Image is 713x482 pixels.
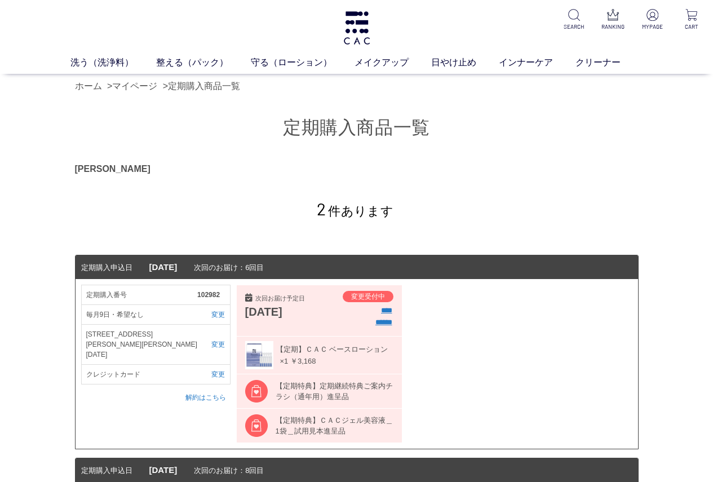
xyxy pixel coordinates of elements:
img: logo [342,11,371,45]
a: 守る（ローション） [251,56,355,69]
span: 定期購入番号 [86,290,198,300]
span: [DATE] [149,465,178,475]
span: ×1 [273,356,289,367]
a: インナーケア [499,56,575,69]
a: 洗う（洗浄料） [70,56,156,69]
span: [DATE] [149,262,178,272]
a: 日やけ止め [431,56,499,69]
p: CART [679,23,704,31]
span: [STREET_ADDRESS][PERSON_NAME][PERSON_NAME][DATE] [86,329,198,360]
span: 定期購入申込日 [81,466,132,475]
span: 変更受付中 [351,293,385,300]
div: [PERSON_NAME] [75,162,639,176]
a: 定期購入商品一覧 [168,81,240,91]
span: 件あります [317,204,393,218]
a: マイページ [112,81,157,91]
div: 【定期特典】定期継続特典ご案内チラシ（通年用）進呈品 [276,381,396,403]
img: regular_amenity.png [245,380,268,403]
a: ホーム [75,81,102,91]
span: ￥3,168 [290,357,316,365]
span: 102982 [197,290,225,300]
a: MYPAGE [640,9,665,31]
p: RANKING [600,23,626,31]
div: 【定期特典】ＣＡＣジェル美容液＿1袋＿試用見本進呈品 [276,415,396,437]
p: MYPAGE [640,23,665,31]
a: RANKING [600,9,626,31]
li: > [163,79,243,93]
div: [DATE] [245,303,336,320]
a: 変更 [197,369,225,379]
a: SEARCH [561,9,587,31]
img: regular_amenity.png [245,414,268,437]
h1: 定期購入商品一覧 [75,116,639,140]
span: 定期購入申込日 [81,263,132,272]
a: メイクアップ [355,56,431,69]
p: SEARCH [561,23,587,31]
li: > [107,79,160,93]
span: 毎月9日・希望なし [86,309,198,320]
dt: 次回のお届け：6回目 [76,255,638,280]
span: クレジットカード [86,369,198,379]
a: クリーナー [575,56,643,69]
span: 2 [317,198,326,219]
a: 解約はこちら [185,393,226,401]
a: 変更 [197,309,225,320]
img: 060059t.jpg [245,341,273,369]
a: 整える（パック） [156,56,251,69]
div: 次回お届け予定日 [245,294,336,303]
a: 変更 [197,339,225,350]
span: 【定期】ＣＡＣ ベースローション [273,344,388,355]
a: CART [679,9,704,31]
